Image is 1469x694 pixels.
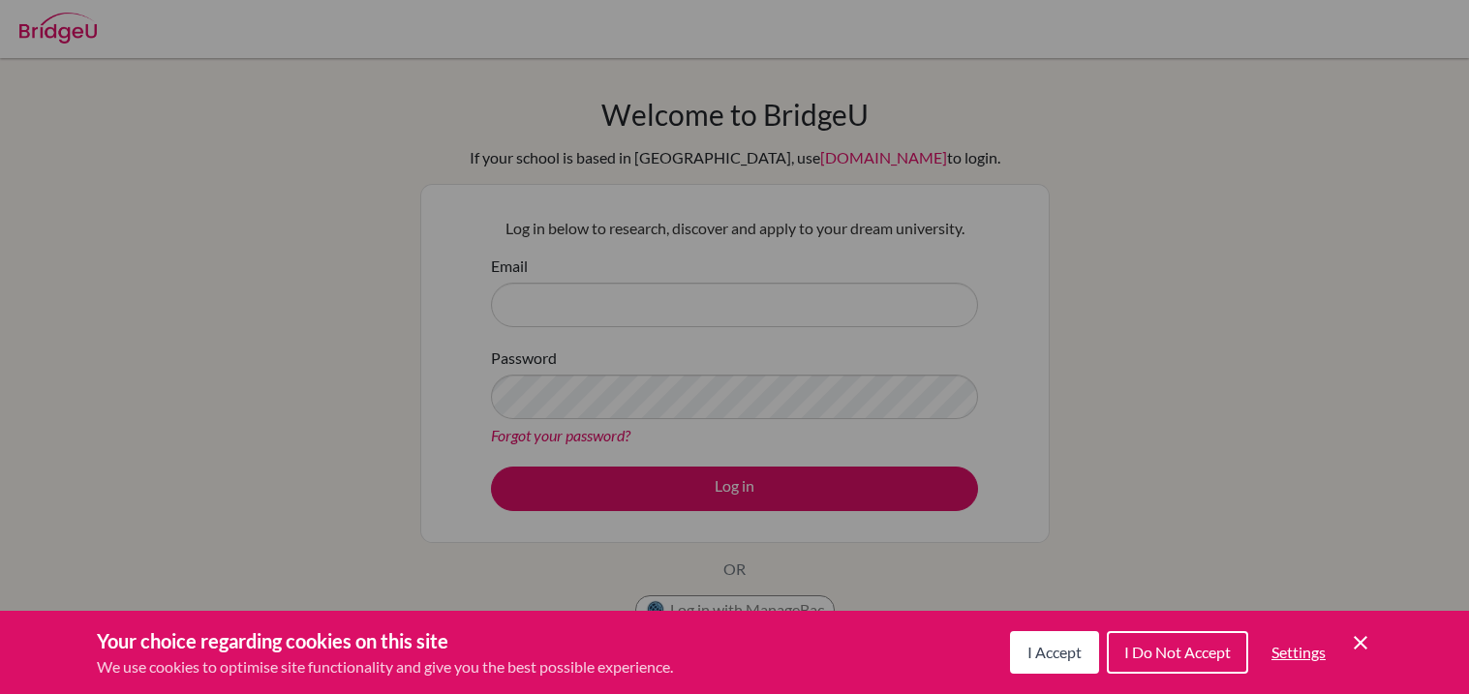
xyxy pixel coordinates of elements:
span: I Accept [1027,643,1082,661]
button: I Accept [1010,631,1099,674]
span: Settings [1271,643,1326,661]
button: Settings [1256,633,1341,672]
p: We use cookies to optimise site functionality and give you the best possible experience. [97,655,673,679]
button: I Do Not Accept [1107,631,1248,674]
h3: Your choice regarding cookies on this site [97,626,673,655]
span: I Do Not Accept [1124,643,1231,661]
button: Save and close [1349,631,1372,654]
